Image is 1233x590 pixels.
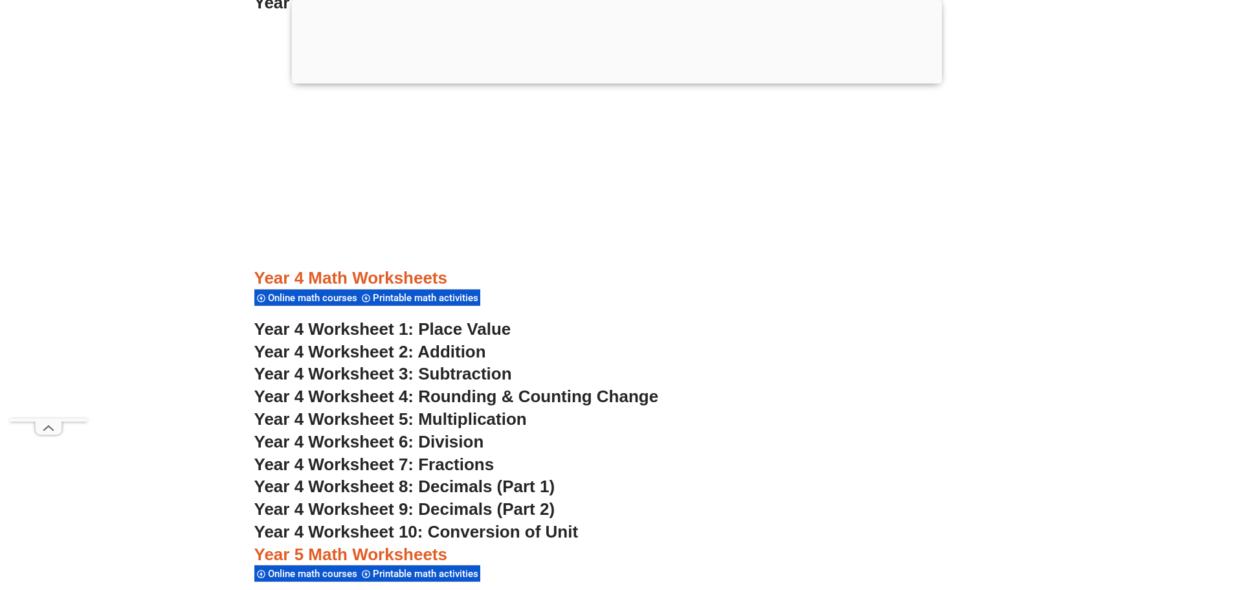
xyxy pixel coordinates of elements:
span: Printable math activities [373,292,482,304]
h3: Year 5 Math Worksheets [254,544,979,566]
span: Online math courses [268,568,361,580]
iframe: Chat Widget [1017,444,1233,590]
a: Year 4 Worksheet 10: Conversion of Unit [254,522,579,541]
div: Printable math activities [359,565,480,582]
a: Year 4 Worksheet 9: Decimals (Part 2) [254,499,555,519]
div: Online math courses [254,565,359,582]
div: Online math courses [254,289,359,306]
span: Printable math activities [373,568,482,580]
a: Year 4 Worksheet 6: Division [254,432,484,451]
a: Year 4 Worksheet 3: Subtraction [254,364,512,383]
div: Printable math activities [359,289,480,306]
h3: Year 4 Math Worksheets [254,267,979,289]
span: Online math courses [268,292,361,304]
a: Year 4 Worksheet 4: Rounding & Counting Change [254,387,659,406]
a: Year 4 Worksheet 5: Multiplication [254,409,527,429]
iframe: Advertisement [228,73,1005,255]
iframe: Advertisement [10,30,87,418]
a: Year 4 Worksheet 8: Decimals (Part 1) [254,477,555,496]
a: Year 4 Worksheet 7: Fractions [254,455,494,474]
a: Year 4 Worksheet 1: Place Value [254,319,511,339]
a: Year 4 Worksheet 2: Addition [254,342,486,361]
